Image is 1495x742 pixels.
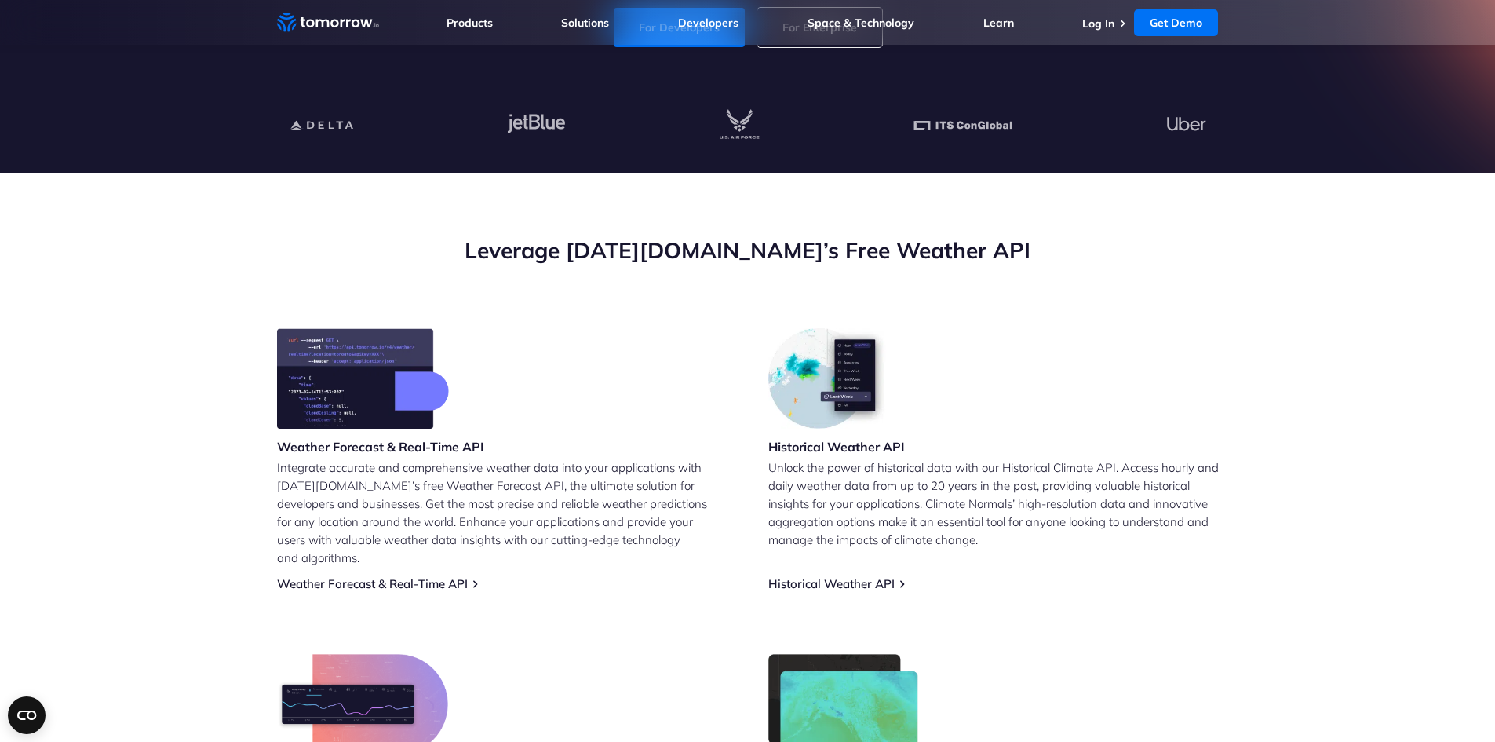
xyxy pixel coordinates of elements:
p: Unlock the power of historical data with our Historical Climate API. Access hourly and daily weat... [768,459,1219,549]
a: Solutions [561,16,609,30]
a: Products [447,16,493,30]
h3: Historical Weather API [768,438,905,455]
h2: Leverage [DATE][DOMAIN_NAME]’s Free Weather API [277,236,1219,265]
button: Open CMP widget [8,696,46,734]
a: Learn [983,16,1014,30]
a: Developers [678,16,738,30]
a: Historical Weather API [768,576,895,591]
a: Get Demo [1134,9,1218,36]
a: Space & Technology [808,16,914,30]
a: Log In [1082,16,1114,31]
p: Integrate accurate and comprehensive weather data into your applications with [DATE][DOMAIN_NAME]... [277,459,727,567]
a: Home link [277,11,379,35]
a: Weather Forecast & Real-Time API [277,576,468,591]
h3: Weather Forecast & Real-Time API [277,438,484,455]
